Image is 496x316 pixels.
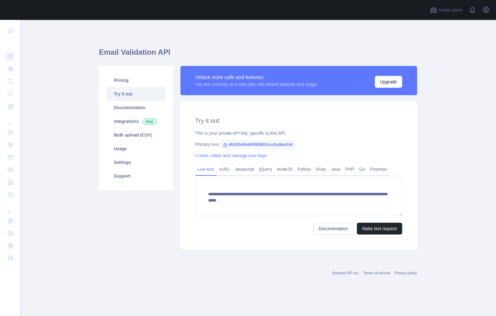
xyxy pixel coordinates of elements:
div: ... [5,113,15,126]
a: Live test [195,164,216,174]
div: ... [5,37,15,50]
a: Integrations New [107,114,166,128]
a: Pricing [107,73,166,87]
a: Settings [107,156,166,169]
span: Invite users [439,7,462,14]
a: Go [357,164,367,174]
button: Upgrade [375,76,402,88]
div: ... [5,202,15,214]
a: Java [329,164,343,174]
a: NodeJS [275,164,295,174]
h2: Try it out [195,116,402,125]
a: Documentation [313,223,353,235]
button: Make test request [357,223,402,235]
div: You are currently on a free plan with limited features and usage [195,81,317,87]
a: Javascript [232,164,257,174]
div: Primary Key: [195,141,402,147]
a: Try it out [107,87,166,101]
div: This is your private API key, specific to this API. [195,130,402,136]
a: Create, rotate and manage your keys [195,153,267,158]
a: Support [107,169,166,183]
a: Postman [367,164,389,174]
h1: Email Validation API [99,47,417,62]
a: Documentation [107,101,166,114]
button: Invite users [429,5,464,15]
a: Terms of service [363,271,390,275]
a: Python [295,164,314,174]
span: 8fb025d6d44f4f838531ce41a59af14d [220,140,295,149]
a: Bulk upload (CSV) [107,128,166,142]
a: jQuery [257,164,275,174]
a: Privacy policy [394,271,417,275]
a: Abstract API Inc. [332,271,360,275]
a: cURL [216,164,232,174]
span: New [143,118,157,125]
a: Usage [107,142,166,156]
div: Unlock more calls and features [195,74,317,81]
a: Ruby [313,164,329,174]
a: PHP [343,164,357,174]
